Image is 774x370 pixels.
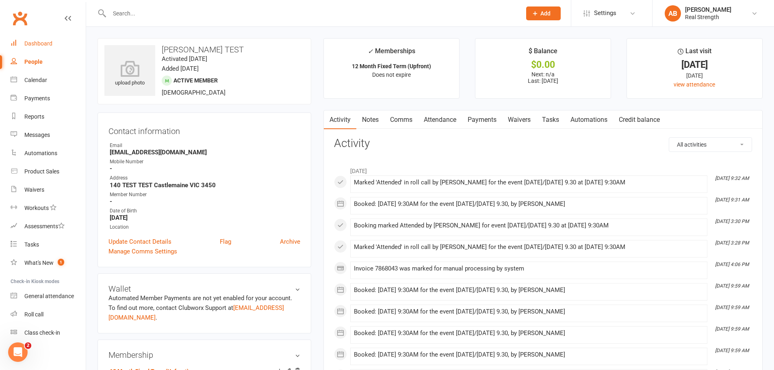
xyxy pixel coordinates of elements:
a: Messages [11,126,86,144]
div: Class check-in [24,329,60,336]
strong: - [110,198,300,205]
div: Calendar [24,77,47,83]
span: 2 [25,342,31,349]
div: Mobile Number [110,158,300,166]
a: Tasks [536,110,565,129]
div: Address [110,174,300,182]
a: Tasks [11,236,86,254]
a: Payments [462,110,502,129]
i: [DATE] 9:31 AM [715,197,749,203]
time: Activated [DATE] [162,55,207,63]
a: Roll call [11,305,86,324]
button: Add [526,6,561,20]
a: Assessments [11,217,86,236]
a: Manage Comms Settings [108,247,177,256]
a: Reports [11,108,86,126]
div: Booked: [DATE] 9:30AM for the event [DATE]/[DATE] 9.30, by [PERSON_NAME] [354,287,704,294]
div: $0.00 [483,61,603,69]
a: Waivers [502,110,536,129]
div: AB [665,5,681,22]
i: [DATE] 9:32 AM [715,175,749,181]
div: Marked 'Attended' in roll call by [PERSON_NAME] for the event [DATE]/[DATE] 9.30 at [DATE] 9:30AM [354,179,704,186]
strong: [EMAIL_ADDRESS][DOMAIN_NAME] [110,149,300,156]
iframe: Intercom live chat [8,342,28,362]
h3: [PERSON_NAME] TEST [104,45,304,54]
a: Dashboard [11,35,86,53]
div: Reports [24,113,44,120]
div: Workouts [24,205,49,211]
a: Flag [220,237,231,247]
div: Automations [24,150,57,156]
div: [DATE] [634,71,755,80]
div: Invoice 7868043 was marked for manual processing by system [354,265,704,272]
h3: Activity [334,137,752,150]
a: General attendance kiosk mode [11,287,86,305]
i: [DATE] 9:59 AM [715,305,749,310]
input: Search... [107,8,516,19]
div: Memberships [368,46,415,61]
strong: - [110,165,300,172]
div: Roll call [24,311,43,318]
span: Add [540,10,551,17]
div: Messages [24,132,50,138]
div: Email [110,142,300,149]
a: Class kiosk mode [11,324,86,342]
h3: Wallet [108,284,300,293]
a: Automations [565,110,613,129]
div: Dashboard [24,40,52,47]
div: People [24,58,43,65]
div: Assessments [24,223,65,229]
div: $ Balance [529,46,557,61]
div: Waivers [24,186,44,193]
i: [DATE] 4:06 PM [715,262,749,267]
h3: Contact information [108,123,300,136]
div: Marked 'Attended' in roll call by [PERSON_NAME] for the event [DATE]/[DATE] 9.30 at [DATE] 9:30AM [354,244,704,251]
a: Comms [384,110,418,129]
li: [DATE] [334,162,752,175]
strong: 12 Month Fixed Term (Upfront) [352,63,431,69]
div: Real Strength [685,13,731,21]
a: People [11,53,86,71]
a: Automations [11,144,86,162]
strong: 140 TEST TEST Castlemaine VIC 3450 [110,182,300,189]
a: Archive [280,237,300,247]
span: Active member [173,77,218,84]
i: [DATE] 9:59 AM [715,283,749,289]
a: What's New1 [11,254,86,272]
div: Product Sales [24,168,59,175]
div: Booking marked Attended by [PERSON_NAME] for event [DATE]/[DATE] 9.30 at [DATE] 9:30AM [354,222,704,229]
i: [DATE] 9:59 AM [715,348,749,353]
div: Booked: [DATE] 9:30AM for the event [DATE]/[DATE] 9.30, by [PERSON_NAME] [354,351,704,358]
a: view attendance [674,81,715,88]
strong: [DATE] [110,214,300,221]
a: Clubworx [10,8,30,28]
span: Does not expire [372,71,411,78]
div: Location [110,223,300,231]
no-payment-system: Automated Member Payments are not yet enabled for your account. To find out more, contact Clubwor... [108,294,292,321]
div: [DATE] [634,61,755,69]
a: Update Contact Details [108,237,171,247]
div: Booked: [DATE] 9:30AM for the event [DATE]/[DATE] 9.30, by [PERSON_NAME] [354,330,704,337]
a: Product Sales [11,162,86,181]
div: Date of Birth [110,207,300,215]
i: ✓ [368,48,373,55]
span: Settings [594,4,616,22]
div: upload photo [104,61,155,87]
i: [DATE] 3:30 PM [715,219,749,224]
div: Member Number [110,191,300,199]
time: Added [DATE] [162,65,199,72]
p: Next: n/a Last: [DATE] [483,71,603,84]
div: Tasks [24,241,39,248]
div: Last visit [678,46,711,61]
span: [DEMOGRAPHIC_DATA] [162,89,225,96]
a: Workouts [11,199,86,217]
span: 1 [58,259,64,266]
a: Notes [356,110,384,129]
a: Attendance [418,110,462,129]
a: Credit balance [613,110,666,129]
div: [PERSON_NAME] [685,6,731,13]
div: Booked: [DATE] 9:30AM for the event [DATE]/[DATE] 9.30, by [PERSON_NAME] [354,201,704,208]
i: [DATE] 9:59 AM [715,326,749,332]
a: Waivers [11,181,86,199]
a: Calendar [11,71,86,89]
